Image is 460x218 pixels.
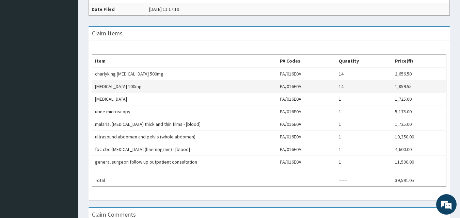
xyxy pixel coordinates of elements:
[92,131,277,143] td: ultrasound abdomen and pelvis (whole abdomen)
[277,156,336,168] td: PA/016E0A
[92,30,123,36] h3: Claim Items
[392,105,446,118] td: 5,175.00
[92,212,136,218] h3: Claim Comments
[336,105,392,118] td: 1
[92,174,277,187] td: Total
[277,118,336,131] td: PA/016E0A
[277,93,336,105] td: PA/016E0A
[92,156,277,168] td: general surgeon follow up outpatient consultation
[336,80,392,93] td: 14
[92,143,277,156] td: fbc cbc-[MEDICAL_DATA] (haemogram) - [blood]
[336,156,392,168] td: 1
[392,118,446,131] td: 1,725.00
[92,55,277,68] th: Item
[336,174,392,187] td: ------
[3,146,130,169] textarea: Type your message and hit 'Enter'
[277,80,336,93] td: PA/016E0A
[392,67,446,80] td: 2,656.50
[336,131,392,143] td: 1
[92,93,277,105] td: [MEDICAL_DATA]
[149,6,179,13] div: [DATE] 11:17:19
[13,34,28,51] img: d_794563401_company_1708531726252_794563401
[277,143,336,156] td: PA/016E0A
[336,118,392,131] td: 1
[92,80,277,93] td: [MEDICAL_DATA] 100mg
[336,93,392,105] td: 1
[92,67,277,80] td: charlyking [MEDICAL_DATA] 500mg
[277,55,336,68] th: PA Codes
[112,3,128,20] div: Minimize live chat window
[35,38,114,47] div: Chat with us now
[392,55,446,68] th: Price(₦)
[392,93,446,105] td: 1,725.00
[392,143,446,156] td: 4,600.00
[336,55,392,68] th: Quantity
[277,67,336,80] td: PA/016E0A
[277,131,336,143] td: PA/016E0A
[277,105,336,118] td: PA/016E0A
[92,118,277,131] td: malarial [MEDICAL_DATA] thick and thin films - [blood]
[336,143,392,156] td: 1
[336,67,392,80] td: 14
[89,3,146,16] th: Date Filed
[392,131,446,143] td: 10,350.00
[92,105,277,118] td: urine microscopy
[39,66,94,134] span: We're online!
[392,80,446,93] td: 1,859.55
[392,174,446,187] td: 39,591.05
[392,156,446,168] td: 11,500.00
